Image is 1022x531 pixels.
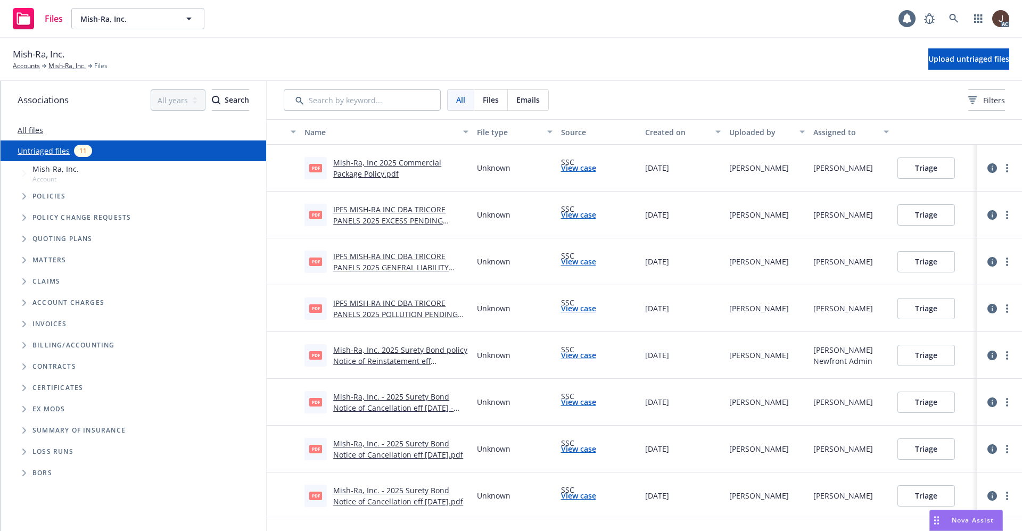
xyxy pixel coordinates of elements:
span: Account [32,175,79,184]
a: View case [561,162,596,173]
div: Source [561,127,637,138]
span: pdf [309,304,322,312]
input: Search by keyword... [284,89,441,111]
a: View case [561,490,596,501]
span: All [456,94,465,105]
div: [PERSON_NAME] [729,350,789,361]
span: [DATE] [645,396,669,408]
span: Nova Assist [952,516,994,525]
div: [PERSON_NAME] [813,344,873,355]
button: SearchSearch [212,89,249,111]
div: Search [212,90,249,110]
span: pdf [309,164,322,172]
div: [PERSON_NAME] [729,162,789,173]
span: [DATE] [645,256,669,267]
a: more [1001,209,1013,221]
a: View case [561,350,596,361]
span: pdf [309,398,322,406]
a: Accounts [13,61,40,71]
button: Triage [897,298,955,319]
span: Filters [983,95,1005,106]
div: [PERSON_NAME] [729,396,789,408]
a: View case [561,443,596,454]
button: Source [557,119,641,145]
span: pdf [309,445,322,453]
a: Report a Bug [919,8,940,29]
div: [PERSON_NAME] [813,490,873,501]
button: Triage [897,251,955,272]
div: [PERSON_NAME] [729,256,789,267]
div: [PERSON_NAME] [813,303,873,314]
span: Files [45,14,63,23]
span: Policies [32,193,66,200]
a: Mish-Ra, Inc. [48,61,86,71]
div: Tree Example [1,161,266,335]
span: Billing/Accounting [32,342,115,349]
span: Invoices [32,321,67,327]
button: Filters [968,89,1005,111]
a: IPFS MISH-RA INC DBA TRICORE PANELS 2025 GENERAL LIABILITY PENDING POLICY NUMBER REQUEST.pdf [333,251,449,295]
a: Mish-Ra, Inc. - 2025 Surety Bond Notice of Cancellation eff [DATE] - Agent Copy.pdf [333,392,454,424]
span: Policy change requests [32,214,131,221]
span: Emails [516,94,540,105]
div: [PERSON_NAME] [729,490,789,501]
a: more [1001,302,1013,315]
span: [DATE] [645,162,669,173]
a: more [1001,489,1013,502]
span: Quoting plans [32,236,93,242]
img: photo [992,10,1009,27]
button: Assigned to [809,119,893,145]
button: Nova Assist [929,510,1003,531]
span: Mish-Ra, Inc. [80,13,172,24]
div: [PERSON_NAME] [729,443,789,454]
span: Loss Runs [32,449,73,455]
span: Claims [32,278,60,285]
a: more [1001,255,1013,268]
span: pdf [309,492,322,500]
span: [DATE] [645,303,669,314]
span: pdf [309,211,322,219]
span: Filters [968,95,1005,106]
span: Contracts [32,363,76,370]
button: Triage [897,392,955,413]
div: Folder Tree Example [1,335,266,484]
span: [DATE] [645,350,669,361]
span: Files [94,61,108,71]
div: [PERSON_NAME] [813,396,873,408]
button: Created on [641,119,725,145]
button: Mish-Ra, Inc. [71,8,204,29]
button: Triage [897,485,955,507]
a: Files [9,4,67,34]
span: [DATE] [645,209,669,220]
div: Name [304,127,456,138]
div: Drag to move [930,510,943,530]
a: Mish-Ra, Inc. - 2025 Surety Bond Notice of Cancellation eff [DATE].pdf [333,438,463,460]
span: [DATE] [645,490,669,501]
a: Mish-Ra, Inc. - 2025 Surety Bond Notice of Cancellation eff [DATE].pdf [333,485,463,507]
span: pdf [309,258,322,265]
a: more [1001,162,1013,175]
a: IPFS MISH-RA INC DBA TRICORE PANELS 2025 EXCESS PENDING POLICY NUMBER REQUEST.pdf [333,204,446,237]
button: Triage [897,204,955,226]
a: View case [561,396,596,408]
span: Files [483,94,499,105]
span: Ex Mods [32,406,65,412]
span: Account charges [32,300,104,306]
span: Mish-Ra, Inc. [32,163,79,175]
button: Uploaded by [725,119,809,145]
a: All files [18,125,43,135]
button: Triage [897,438,955,460]
button: Triage [897,345,955,366]
div: [PERSON_NAME] [813,256,873,267]
a: Mish-Ra, Inc. 2025 Surety Bond policy Notice of Reinstatement eff [DATE].pdf [333,345,467,377]
span: Mish-Ra, Inc. [13,47,64,61]
a: Switch app [968,8,989,29]
a: View case [561,209,596,220]
div: [PERSON_NAME] [729,209,789,220]
span: BORs [32,470,52,476]
a: View case [561,303,596,314]
span: Matters [32,257,66,263]
div: [PERSON_NAME] [729,303,789,314]
span: Summary of insurance [32,427,126,434]
span: pdf [309,351,322,359]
